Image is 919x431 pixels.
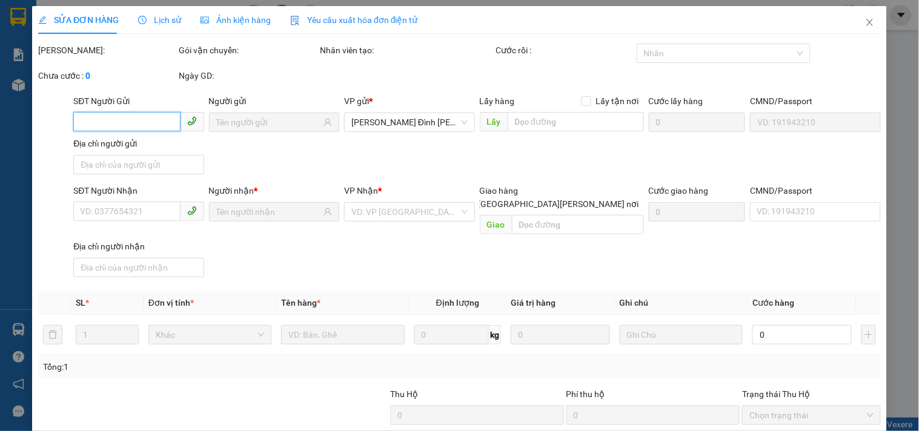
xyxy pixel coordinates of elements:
[853,6,887,40] button: Close
[187,116,197,126] span: phone
[201,16,209,24] span: picture
[38,15,119,25] span: SỬA ĐƠN HÀNG
[187,206,197,215] span: phone
[8,40,44,51] strong: Sài Gòn:
[108,34,184,45] strong: [PERSON_NAME]:
[73,155,204,174] input: Địa chỉ của người gửi
[73,258,204,277] input: Địa chỉ của người nhận
[620,325,743,344] input: Ghi Chú
[320,44,494,57] div: Nhân viên tạo:
[209,94,339,108] div: Người gửi
[480,112,508,131] span: Lấy
[511,298,556,308] span: Giá trị hàng
[179,69,317,82] div: Ngày GD:
[480,96,515,106] span: Lấy hàng
[344,94,474,108] div: VP gửi
[281,325,404,344] input: VD: Bàn, Ghế
[649,113,746,132] input: Cước lấy hàng
[179,44,317,57] div: Gói vận chuyển:
[281,298,320,308] span: Tên hàng
[290,15,418,25] span: Yêu cầu xuất hóa đơn điện tử
[38,16,47,24] span: edit
[48,12,165,28] span: ĐỨC ĐẠT GIA LAI
[591,94,644,108] span: Lấy tận nơi
[323,118,332,127] span: user
[390,389,418,399] span: Thu Hộ
[108,59,167,70] strong: 0901 933 179
[436,298,479,308] span: Định lượng
[73,240,204,253] div: Địa chỉ người nhận
[480,215,512,234] span: Giao
[566,387,740,406] div: Phí thu hộ
[38,44,176,57] div: [PERSON_NAME]:
[43,325,62,344] button: delete
[73,184,204,197] div: SĐT Người Nhận
[76,298,85,308] span: SL
[73,94,204,108] div: SĐT Người Gửi
[508,112,644,131] input: Dọc đường
[108,34,205,57] strong: 0901 900 568
[742,387,880,401] div: Trạng thái Thu Hộ
[148,298,194,308] span: Đơn vị tính
[861,325,876,344] button: plus
[489,325,501,344] span: kg
[615,291,748,315] th: Ghi chú
[649,202,746,222] input: Cước giao hàng
[73,137,204,150] div: Địa chỉ người gửi
[512,215,644,234] input: Dọc đường
[138,16,147,24] span: clock-circle
[38,69,176,82] div: Chưa cước :
[474,197,644,211] span: [GEOGRAPHIC_DATA][PERSON_NAME] nơi
[749,406,873,424] span: Chọn trạng thái
[8,53,67,65] strong: 0901 936 968
[351,113,467,131] span: Phan Đình Phùng
[290,16,300,25] img: icon
[156,326,264,344] span: Khác
[752,298,794,308] span: Cước hàng
[344,186,378,196] span: VP Nhận
[323,208,332,216] span: user
[865,18,875,27] span: close
[750,184,880,197] div: CMND/Passport
[511,325,610,344] input: 0
[138,15,181,25] span: Lịch sử
[216,116,321,129] input: Tên người gửi
[85,71,90,81] b: 0
[649,96,703,106] label: Cước lấy hàng
[8,76,61,93] span: VP GỬI:
[496,44,634,57] div: Cước rồi :
[480,186,519,196] span: Giao hàng
[649,186,709,196] label: Cước giao hàng
[43,360,356,373] div: Tổng: 1
[201,15,271,25] span: Ảnh kiện hàng
[750,113,880,132] input: VD: 191943210
[44,40,104,51] strong: 0931 600 979
[750,94,880,108] div: CMND/Passport
[209,184,339,197] div: Người nhận
[8,76,177,110] span: [PERSON_NAME] Đình [PERSON_NAME]
[216,205,321,219] input: Tên người nhận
